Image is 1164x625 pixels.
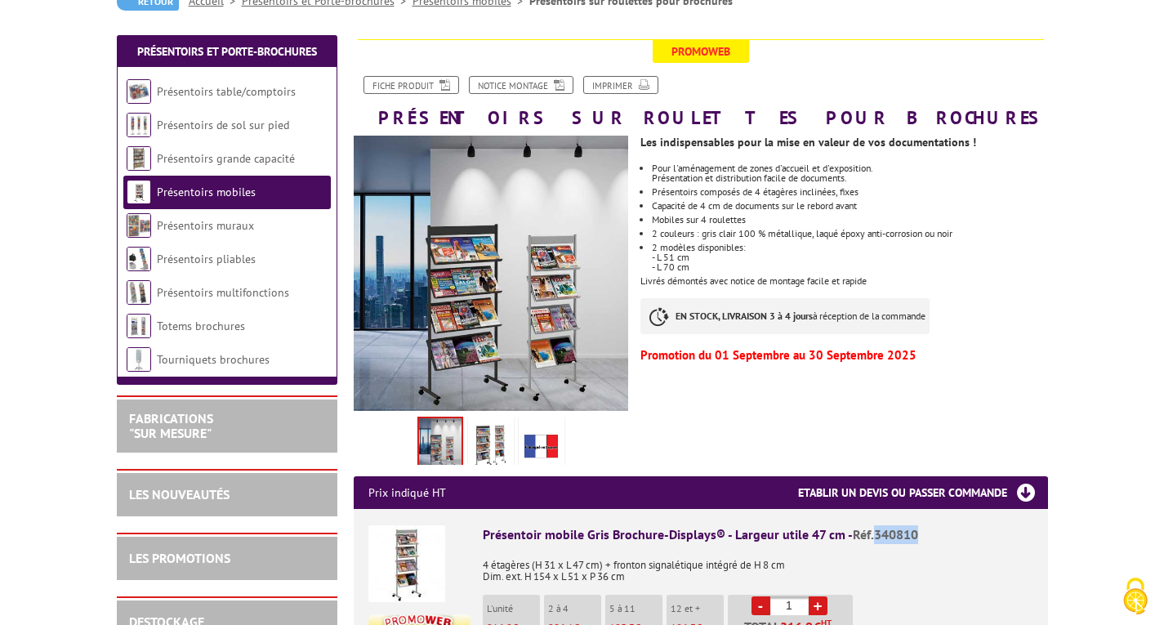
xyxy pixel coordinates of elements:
a: Présentoirs muraux [157,218,254,233]
img: presentoir_mobile_gris_brochure_displays_47_66cm_340810_340801_341210_341201_.jpg [354,136,629,411]
img: etageres_bibliotheques_340810.jpg [471,420,511,471]
p: L'unité [487,603,540,614]
a: Totems brochures [157,319,245,333]
p: 5 à 11 [609,603,662,614]
a: LES PROMOTIONS [129,550,230,566]
div: Livrés démontés avec notice de montage facile et rapide [640,127,1059,368]
a: LES NOUVEAUTÉS [129,486,230,502]
a: Imprimer [583,76,658,94]
a: Présentoirs mobiles [157,185,256,199]
li: Mobiles sur 4 roulettes [652,215,1047,225]
li: Présentoirs composés de 4 étagères inclinées, fixes [652,187,1047,197]
img: Cookies (fenêtre modale) [1115,576,1156,617]
img: Tourniquets brochures [127,347,151,372]
img: Présentoirs de sol sur pied [127,113,151,137]
button: Cookies (fenêtre modale) [1107,569,1164,625]
div: Présentation et distribution facile de documents. [652,173,1047,183]
span: Réf.340810 [853,526,918,542]
strong: Les indispensables pour la mise en valeur de vos documentations ! [640,135,976,150]
img: Présentoirs pliables [127,247,151,271]
a: Présentoirs de sol sur pied [157,118,289,132]
p: Promotion du 01 Septembre au 30 Septembre 2025 [640,350,1047,360]
img: presentoir_mobile_gris_brochure_displays_47_66cm_340810_340801_341210_341201_.jpg [419,418,462,469]
a: Présentoirs grande capacité [157,151,295,166]
a: Présentoirs multifonctions [157,285,289,300]
a: FABRICATIONS"Sur Mesure" [129,410,213,441]
p: 4 étagères (H 31 x L 47 cm) + fronton signalétique intégré de H 8 cm Dim. ext. H 154 x L 51 x P 3... [483,548,1033,583]
p: à réception de la commande [640,298,930,334]
img: Totems brochures [127,314,151,338]
a: Fiche produit [363,76,459,94]
img: Présentoirs multifonctions [127,280,151,305]
a: Présentoirs table/comptoirs [157,84,296,99]
div: 2 couleurs : gris clair 100 % métallique, laqué époxy anti-corrosion ou noir [652,229,1047,239]
a: Notice Montage [469,76,573,94]
a: Présentoirs pliables [157,252,256,266]
div: - L 70 cm [652,262,1047,272]
li: Capacité de 4 cm de documents sur le rebord avant [652,201,1047,211]
img: Présentoirs muraux [127,213,151,238]
li: Pour l'aménagement de zones d'accueil et d'exposition. [652,163,1047,183]
img: Présentoir mobile Gris Brochure-Displays® - Largeur utile 47 cm [368,525,445,602]
li: 2 modèles disponibles: [652,243,1047,272]
p: 2 à 4 [548,603,601,614]
p: 12 et + [671,603,724,614]
strong: EN STOCK, LIVRAISON 3 à 4 jours [676,310,813,322]
div: Présentoir mobile Gris Brochure-Displays® - Largeur utile 47 cm - [483,525,1033,544]
img: Présentoirs table/comptoirs [127,79,151,104]
img: edimeta_produit_fabrique_en_france.jpg [522,420,561,471]
p: Prix indiqué HT [368,476,446,509]
div: - L 51 cm [652,252,1047,262]
img: Présentoirs grande capacité [127,146,151,171]
a: Présentoirs et Porte-brochures [137,44,317,59]
a: + [809,596,827,615]
span: Promoweb [653,40,749,63]
a: - [751,596,770,615]
a: Tourniquets brochures [157,352,270,367]
img: Présentoirs mobiles [127,180,151,204]
h3: Etablir un devis ou passer commande [798,476,1048,509]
